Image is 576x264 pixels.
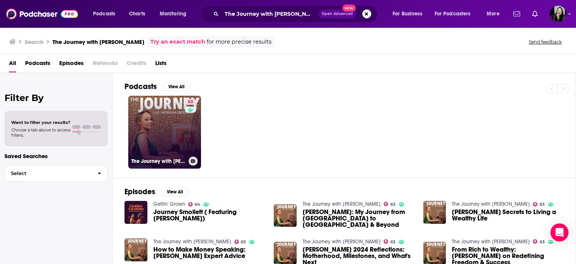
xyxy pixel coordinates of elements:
input: Search podcasts, credits, & more... [222,8,318,20]
span: Logged in as marypoffenroth [550,6,566,22]
button: View All [163,82,190,91]
a: 63The Journey with [PERSON_NAME] [128,96,201,169]
span: Select [5,171,91,176]
h3: Search [25,38,43,45]
span: For Podcasters [435,9,471,19]
a: Lists [155,57,166,72]
span: Open Advanced [322,12,353,16]
button: open menu [430,8,481,20]
a: 63 [185,99,196,105]
span: [PERSON_NAME]: My Journey from [GEOGRAPHIC_DATA] to [GEOGRAPHIC_DATA] & Beyond [303,209,414,228]
span: 64 [195,203,200,206]
img: User Profile [550,6,566,22]
span: New [342,5,356,12]
span: 63 [390,240,396,244]
a: The Journey with Morgan DeBaun [303,201,381,207]
button: open menu [154,8,196,20]
h3: The Journey with [PERSON_NAME] [131,158,186,164]
span: [PERSON_NAME] Secrets to Living a Wealthy Life [452,209,564,222]
a: Morgan DeBaun: My Journey from St. Louis to Silicon Valley & Beyond [303,209,414,228]
span: 63 [540,203,545,206]
a: How to Make Money Speaking: Morgan DeBaun's Expert Advice [153,246,265,259]
button: View All [161,187,188,196]
a: Charts [124,8,150,20]
h2: Episodes [124,187,155,196]
h2: Podcasts [124,82,157,91]
button: open menu [88,8,125,20]
a: EpisodesView All [124,187,188,196]
img: Podchaser - Follow, Share and Rate Podcasts [6,7,78,21]
span: Credits [127,57,146,72]
a: Podcasts [25,57,50,72]
span: 63 [540,240,545,244]
span: 63 [188,98,193,106]
img: Morgan DeBaun's Secrets to Living a Wealthy Life [423,201,446,224]
button: open menu [387,8,432,20]
a: All [9,57,16,72]
a: 63 [533,239,545,244]
span: Podcasts [93,9,115,19]
a: PodcastsView All [124,82,190,91]
span: 63 [390,203,396,206]
div: Search podcasts, credits, & more... [208,5,385,23]
a: Journey Smollett ( Featuring Morgan Debaun) [153,209,265,222]
a: The Journey with Morgan DeBaun [452,238,530,245]
div: Open Intercom Messenger [550,223,568,241]
a: The Journey with Morgan DeBaun [303,238,381,245]
span: For Business [393,9,422,19]
img: Journey Smollett ( Featuring Morgan Debaun) [124,201,147,224]
span: More [487,9,499,19]
a: 63 [234,240,246,244]
a: Show notifications dropdown [529,8,541,20]
p: Saved Searches [4,152,108,160]
a: 64 [188,202,201,207]
h3: The Journey with [PERSON_NAME] [52,38,144,45]
span: for more precise results [207,38,271,46]
span: 63 [241,240,246,244]
span: Charts [129,9,145,19]
img: How to Make Money Speaking: Morgan DeBaun's Expert Advice [124,238,147,261]
button: Send feedback [526,39,564,45]
button: open menu [481,8,509,20]
button: Show profile menu [550,6,566,22]
span: How to Make Money Speaking: [PERSON_NAME] Expert Advice [153,246,265,259]
span: Choose a tab above to access filters. [11,127,70,138]
a: Episodes [59,57,84,72]
a: The Journey with Morgan DeBaun [153,238,231,245]
button: Open AdvancedNew [318,9,356,18]
a: Gettin' Grown [153,201,185,207]
a: 63 [533,202,545,207]
img: Morgan DeBaun: My Journey from St. Louis to Silicon Valley & Beyond [274,204,297,227]
a: Try an exact match [150,38,205,46]
a: 63 [384,239,396,244]
button: Select [4,165,108,182]
a: The Journey with Morgan DeBaun [452,201,530,207]
span: Want to filter your results? [11,120,70,125]
h2: Filter By [4,92,108,103]
a: 63 [384,202,396,206]
span: Monitoring [160,9,186,19]
span: Networks [93,57,118,72]
a: Morgan DeBaun's Secrets to Living a Wealthy Life [452,209,564,222]
a: Show notifications dropdown [510,8,523,20]
span: Journey Smollett ( Featuring [PERSON_NAME]) [153,209,265,222]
